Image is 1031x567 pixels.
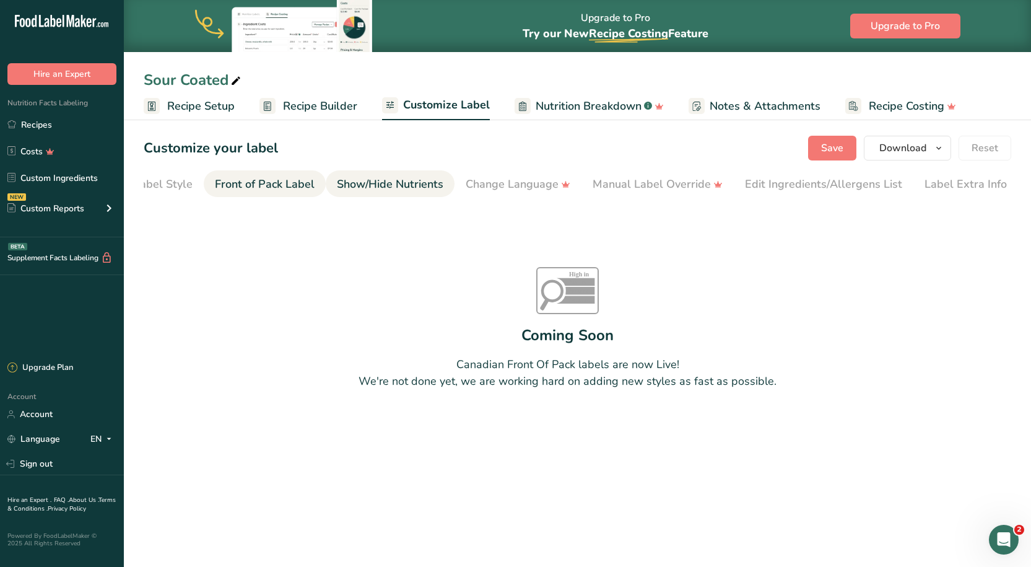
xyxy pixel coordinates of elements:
div: Custom Reports [7,202,84,215]
tspan: Sugars [569,288,588,294]
span: Try our New Feature [523,26,708,41]
tspan: High in [569,271,589,278]
div: Edit Ingredients/Allergens List [745,176,902,193]
a: Privacy Policy [48,504,86,513]
span: Download [879,141,926,156]
span: Nutrition Breakdown [536,98,642,115]
span: 2 [1014,525,1024,535]
div: BETA [8,243,27,250]
span: Recipe Costing [869,98,944,115]
a: Language [7,428,60,450]
a: About Us . [69,496,98,504]
button: Save [808,136,856,160]
div: Powered By FoodLabelMaker © 2025 All Rights Reserved [7,532,116,547]
span: Reset [972,141,998,156]
a: FAQ . [54,496,69,504]
span: Upgrade to Pro [871,19,940,33]
div: Front of Pack Label [215,176,315,193]
a: Terms & Conditions . [7,496,116,513]
div: Upgrade to Pro [523,1,708,52]
div: Coming Soon [521,324,614,346]
span: Recipe Setup [167,98,235,115]
a: Recipe Setup [144,92,235,120]
div: Show/Hide Nutrients [337,176,443,193]
span: Save [821,141,843,156]
a: Nutrition Breakdown [515,92,664,120]
span: Recipe Builder [283,98,357,115]
a: Notes & Attachments [689,92,820,120]
tspan: Sat fat [569,279,587,286]
button: Hire an Expert [7,63,116,85]
span: Customize Label [403,97,490,113]
div: Manual Label Override [593,176,723,193]
div: Sour Coated [144,69,243,91]
span: Recipe Costing [589,26,668,41]
a: Hire an Expert . [7,496,51,504]
iframe: Intercom live chat [989,525,1019,555]
div: Change Language [466,176,570,193]
a: Recipe Costing [845,92,956,120]
span: Notes & Attachments [710,98,820,115]
a: Customize Label [382,91,490,121]
div: Upgrade Plan [7,362,73,374]
div: Canadian Front Of Pack labels are now Live! We're not done yet, we are working hard on adding new... [359,356,777,390]
h1: Customize your label [144,138,278,159]
button: Upgrade to Pro [850,14,960,38]
div: Label Extra Info [924,176,1007,193]
button: Download [864,136,951,160]
div: NEW [7,193,26,201]
tspan: Sodium [569,296,589,303]
button: Reset [959,136,1011,160]
a: Recipe Builder [259,92,357,120]
div: EN [90,432,116,447]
